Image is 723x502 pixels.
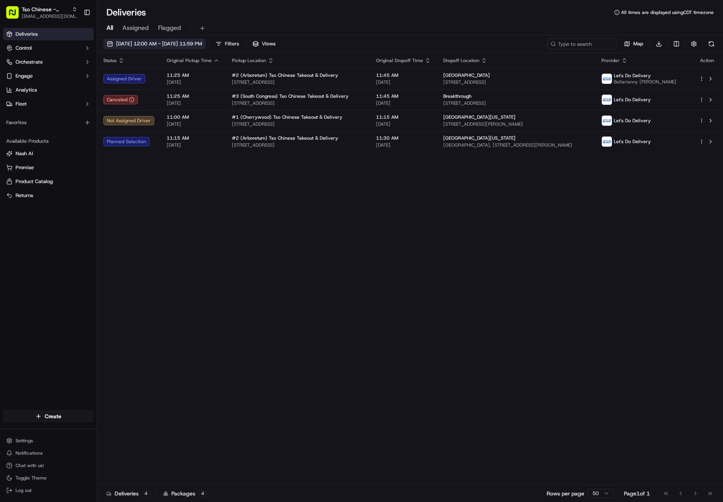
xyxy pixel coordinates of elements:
[443,121,589,127] span: [STREET_ADDRESS][PERSON_NAME]
[232,72,338,78] span: #2 (Arboretum) Tso Chinese Takeout & Delivery
[66,174,72,180] div: 💻
[8,134,20,146] img: Chelsea Prettyman
[232,100,364,106] span: [STREET_ADDRESS]
[16,74,30,88] img: 8016278978528_b943e370aa5ada12b00a_72.png
[225,40,239,47] span: Filters
[3,3,80,22] button: Tso Chinese - Catering[EMAIL_ADDRESS][DOMAIN_NAME]
[614,73,651,79] span: Let's Do Delivery
[167,100,220,106] span: [DATE]
[103,38,206,49] button: [DATE] 12:00 AM - [DATE] 11:59 PM
[376,135,431,141] span: 11:30 AM
[106,23,113,33] span: All
[8,31,141,43] p: Welcome 👋
[167,121,220,127] span: [DATE]
[16,100,27,107] span: Fleet
[16,487,31,493] span: Log out
[6,164,91,171] a: Promise
[3,189,94,202] button: Returns
[103,95,138,104] div: Canceled
[35,82,107,88] div: We're available if you need us!
[142,490,150,497] div: 4
[232,79,364,85] span: [STREET_ADDRESS]
[158,23,181,33] span: Flagged
[621,9,714,16] span: All times are displayed using CDT timezone
[16,462,44,469] span: Chat with us!
[16,178,53,185] span: Product Catalog
[8,74,22,88] img: 1736555255976-a54dd68f-1ca7-489b-9aae-adbdc363a1c4
[3,410,94,422] button: Create
[443,72,490,78] span: [GEOGRAPHIC_DATA]
[3,56,94,68] button: Orchestrate
[633,40,643,47] span: Map
[3,28,94,40] a: Deliveries
[8,8,23,23] img: Nash
[3,435,94,446] button: Settings
[376,93,431,99] span: 11:45 AM
[376,57,423,64] span: Original Dropoff Time
[167,135,220,141] span: 11:15 AM
[602,74,612,84] img: lets_do_delivery_logo.png
[16,45,32,52] span: Control
[3,161,94,174] button: Promise
[22,5,69,13] button: Tso Chinese - Catering
[3,84,94,96] a: Analytics
[16,192,33,199] span: Returns
[122,23,149,33] span: Assigned
[106,490,150,497] div: Deliveries
[376,72,431,78] span: 11:45 AM
[232,93,348,99] span: #3 (South Congress) Tso Chinese Takeout & Delivery
[443,114,516,120] span: [GEOGRAPHIC_DATA][US_STATE]
[20,50,140,58] input: Got a question? Start typing here...
[376,142,431,148] span: [DATE]
[624,490,650,497] div: Page 1 of 1
[3,42,94,54] button: Control
[443,57,479,64] span: Dropoff Location
[167,93,220,99] span: 11:25 AM
[376,121,431,127] span: [DATE]
[602,95,612,105] img: lets_do_delivery_logo.png
[614,138,651,145] span: Let's Do Delivery
[3,135,94,147] div: Available Products
[443,100,589,106] span: [STREET_ADDRESS]
[3,70,94,82] button: Engage
[614,118,651,124] span: Let's Do Delivery
[3,460,94,471] button: Chat with us!
[547,490,584,497] p: Rows per page
[706,38,717,49] button: Refresh
[103,57,117,64] span: Status
[22,13,77,19] button: [EMAIL_ADDRESS][DOMAIN_NAME]
[120,99,141,109] button: See all
[16,438,33,444] span: Settings
[69,120,85,126] span: [DATE]
[212,38,242,49] button: Filters
[232,142,364,148] span: [STREET_ADDRESS]
[6,178,91,185] a: Product Catalog
[376,79,431,85] span: [DATE]
[262,40,275,47] span: Views
[614,97,651,103] span: Let's Do Delivery
[3,485,94,496] button: Log out
[16,73,33,80] span: Engage
[132,76,141,86] button: Start new chat
[8,113,20,125] img: Brigitte Vinadas
[8,101,52,107] div: Past conversations
[167,57,212,64] span: Original Pickup Time
[77,192,94,198] span: Pylon
[45,412,61,420] span: Create
[547,38,617,49] input: Type to search
[167,79,220,85] span: [DATE]
[69,141,85,147] span: [DATE]
[167,114,220,120] span: 11:00 AM
[443,79,589,85] span: [STREET_ADDRESS]
[16,173,59,181] span: Knowledge Base
[64,141,67,147] span: •
[55,192,94,198] a: Powered byPylon
[699,57,715,64] div: Action
[443,135,516,141] span: [GEOGRAPHIC_DATA][US_STATE]
[249,38,279,49] button: Views
[614,79,676,85] span: Bellarianny [PERSON_NAME]
[3,116,94,129] div: Favorites
[376,114,431,120] span: 11:15 AM
[63,170,128,184] a: 💻API Documentation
